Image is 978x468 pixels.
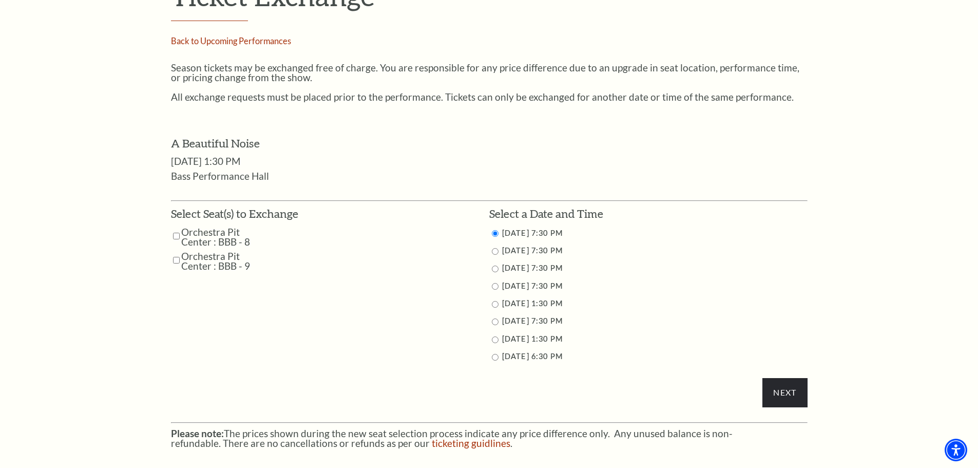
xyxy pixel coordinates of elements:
label: Orchestra Pit Center : BBB - 8 [181,227,265,247]
label: [DATE] 7:30 PM [502,316,563,325]
p: The prices shown during the new seat selection process indicate any price difference only. Any un... [171,428,808,448]
input: 11/2/2025 6:30 PM [492,354,498,361]
input: 11/2/2025 1:30 PM [492,336,498,343]
label: [DATE] 7:30 PM [502,246,563,255]
label: Orchestra Pit Center : BBB - 9 [181,251,265,271]
h3: A Beautiful Noise [171,136,808,152]
strong: Please note: [171,427,224,439]
label: [DATE] 7:30 PM [502,264,563,272]
label: [DATE] 7:30 PM [502,229,563,237]
input: Orchestra Pit Center : BBB - 8 [173,227,180,245]
a: Back to Upcoming Performances [171,36,291,46]
span: [DATE] 1:30 PM [171,155,240,167]
a: ticketing guidlines - open in a new tab [432,437,510,449]
input: Orchestra Pit Center : BBB - 9 [173,251,180,269]
input: 10/29/2025 7:30 PM [492,248,498,255]
input: 11/1/2025 1:30 PM [492,301,498,308]
input: 10/31/2025 7:30 PM [492,283,498,290]
h3: Select a Date and Time [489,206,808,222]
input: 10/28/2025 7:30 PM [492,230,498,237]
label: [DATE] 1:30 PM [502,299,563,308]
label: [DATE] 1:30 PM [502,334,563,343]
input: 11/1/2025 7:30 PM [492,319,498,325]
p: All exchange requests must be placed prior to the performance. Tickets can only be exchanged for ... [171,92,808,102]
span: Bass Performance Hall [171,170,269,182]
div: Accessibility Menu [945,439,967,461]
input: 10/30/2025 7:30 PM [492,266,498,272]
input: Submit button [762,378,807,407]
label: [DATE] 7:30 PM [502,282,563,290]
h3: Select Seat(s) to Exchange [171,206,311,222]
p: Season tickets may be exchanged free of charge. You are responsible for any price difference due ... [171,63,808,82]
label: [DATE] 6:30 PM [502,352,563,361]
